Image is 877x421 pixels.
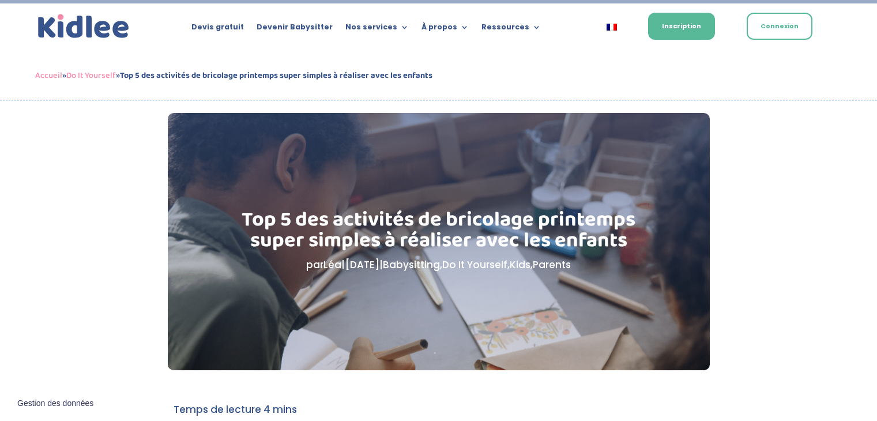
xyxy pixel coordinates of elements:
[383,258,440,272] a: Babysitting
[421,23,469,36] a: À propos
[323,258,341,272] a: Léa
[510,258,530,272] a: Kids
[191,23,244,36] a: Devis gratuit
[35,69,432,82] span: » »
[35,12,132,42] a: Kidlee Logo
[225,257,652,273] p: par | | , , ,
[442,258,507,272] a: Do It Yourself
[345,258,379,272] span: [DATE]
[17,399,93,409] span: Gestion des données
[35,69,62,82] a: Accueil
[607,24,617,31] img: Français
[66,69,116,82] a: Do It Yourself
[481,23,541,36] a: Ressources
[35,12,132,42] img: logo_kidlee_bleu
[225,209,652,257] h1: Top 5 des activités de bricolage printemps super simples à réaliser avec les enfants
[10,392,100,416] button: Gestion des données
[345,23,409,36] a: Nos services
[648,13,715,40] a: Inscription
[747,13,812,40] a: Connexion
[120,69,432,82] strong: Top 5 des activités de bricolage printemps super simples à réaliser avec les enfants
[533,258,571,272] a: Parents
[257,23,333,36] a: Devenir Babysitter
